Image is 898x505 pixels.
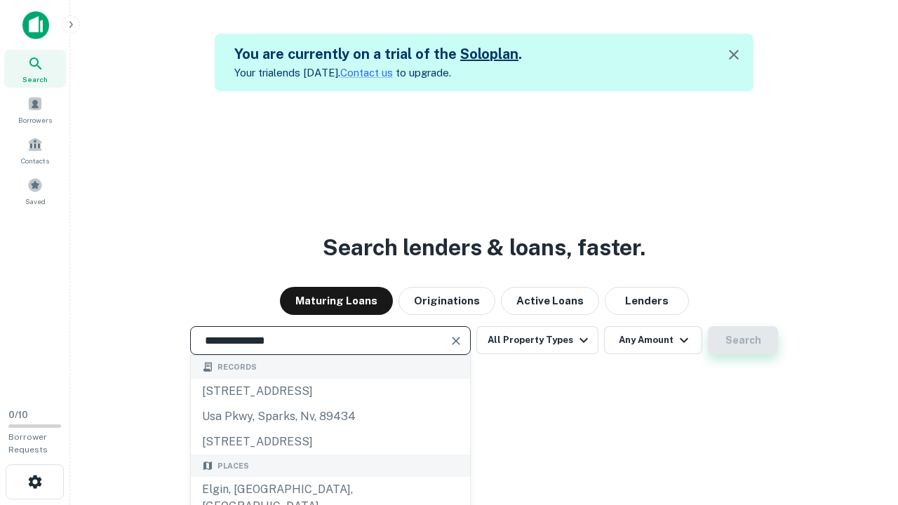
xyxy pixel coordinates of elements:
a: Borrowers [4,90,66,128]
span: Borrowers [18,114,52,126]
span: 0 / 10 [8,410,28,420]
div: [STREET_ADDRESS] [191,379,470,404]
div: [STREET_ADDRESS] [191,429,470,454]
button: Active Loans [501,287,599,315]
button: All Property Types [476,326,598,354]
a: Search [4,50,66,88]
span: Saved [25,196,46,207]
button: Maturing Loans [280,287,393,315]
span: Search [22,74,48,85]
span: Records [217,361,257,373]
span: Contacts [21,155,49,166]
a: Contact us [340,67,393,79]
span: Places [217,460,249,472]
iframe: Chat Widget [828,393,898,460]
a: Saved [4,172,66,210]
button: Clear [446,331,466,351]
button: Any Amount [604,326,702,354]
img: capitalize-icon.png [22,11,49,39]
a: Contacts [4,131,66,169]
h5: You are currently on a trial of the . [234,43,522,65]
button: Lenders [605,287,689,315]
p: Your trial ends [DATE]. to upgrade. [234,65,522,81]
span: Borrower Requests [8,432,48,454]
div: usa pkwy, sparks, nv, 89434 [191,404,470,429]
a: Soloplan [460,46,518,62]
h3: Search lenders & loans, faster. [323,231,645,264]
button: Originations [398,287,495,315]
